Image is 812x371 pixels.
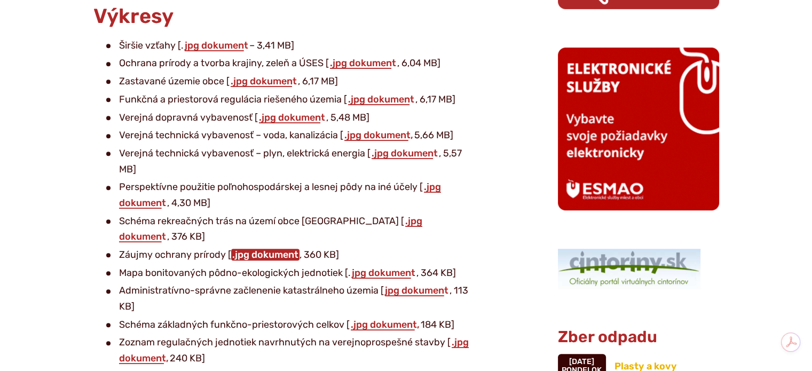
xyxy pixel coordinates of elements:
li: Zoznam regulačných jednotiek navrhnutých na verejnoprospešné stavby [ 240 KB] [106,335,472,366]
a: .jpg dokument [370,147,439,159]
a: jpg dokument [351,267,416,279]
li: Schéma základných funkčno-priestorových celkov [ 184 KB] [106,317,472,333]
a: .jpg dokument [230,75,298,87]
h3: Zber odpadu [558,328,719,346]
a: .jpg dokument [119,181,441,209]
li: Schéma rekreačných trás na území obce [GEOGRAPHIC_DATA] [ , 376 KB] [106,214,472,245]
li: Verejná technická vybavenosť – voda, kanalizácia [ 5,66 MB] [106,128,472,144]
a: .jpg dokument, [119,336,469,364]
a: .jpg dokument [329,57,397,69]
li: Verejná technická vybavenosť – plyn, elektrická energia [ , 5,57 MB] [106,146,472,177]
a: .jpg dokument, [350,319,421,330]
li: Mapa bonitovaných pôdno-ekologických jednotiek [. , 364 KB] [106,265,472,281]
li: Ochrana prírody a tvorba krajiny, zeleň a ÚSES [ , 6,04 MB] [106,56,472,72]
a: .jpg dokument [119,215,422,243]
a: .jpg dokument, [343,129,414,141]
span: Výkresy [93,4,174,28]
img: 1.png [558,249,700,289]
a: jpg dokument [184,40,249,51]
li: Perspektívne použitie poľnohospodárskej a lesnej pôdy na iné účely [ , 4,30 MB] [106,179,472,211]
img: esmao_sekule_b.png [558,48,719,210]
a: .jpg dokument [231,249,299,261]
li: Funkčná a priestorová regulácia riešeného územia [ , 6,17 MB] [106,92,472,108]
li: Administratívno-správne začlenenie katastrálneho územia [ , 113 KB] [106,283,472,314]
a: jpg dokument [384,285,450,296]
li: Širšie vzťahy [. – 3,41 MB] [106,38,472,54]
span: [DATE] [569,357,594,366]
li: Záujmy ochrany prírody [ , 360 KB] [106,247,472,263]
li: Zastavané územie obce [ , 6,17 MB] [106,74,472,90]
a: .jpg dokument [258,112,326,123]
a: .jpg dokument [347,93,415,105]
li: Verejná dopravná vybavenosť [ , 5,48 MB] [106,110,472,126]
